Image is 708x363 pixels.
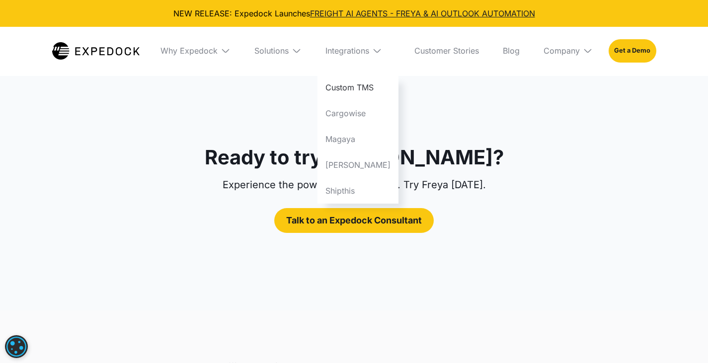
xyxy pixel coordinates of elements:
h2: Ready to try [PERSON_NAME]? [205,145,504,169]
a: [PERSON_NAME] [317,152,398,178]
div: Integrations [317,27,398,74]
nav: Integrations [317,74,398,204]
a: Get a Demo [609,39,656,62]
div: NEW RELEASE: Expedock Launches [8,8,700,19]
div: Company [544,46,580,56]
div: Solutions [246,27,310,74]
a: Blog [495,27,528,74]
a: Shipthis [317,178,398,204]
iframe: Chat Widget [543,256,708,363]
div: Why Expedock [153,27,238,74]
a: Cargowise [317,100,398,126]
a: Custom TMS [317,74,398,100]
div: Integrations [325,46,369,56]
div: Why Expedock [160,46,218,56]
a: Magaya [317,126,398,152]
a: Customer Stories [406,27,487,74]
a: Talk to an Expedock Consultant [274,208,434,233]
div: Solutions [254,46,289,56]
p: Experience the power of AI in freight. Try Freya [DATE]. [223,177,486,192]
a: FREIGHT AI AGENTS - FREYA & AI OUTLOOK AUTOMATION [310,8,535,18]
div: Company [536,27,601,74]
